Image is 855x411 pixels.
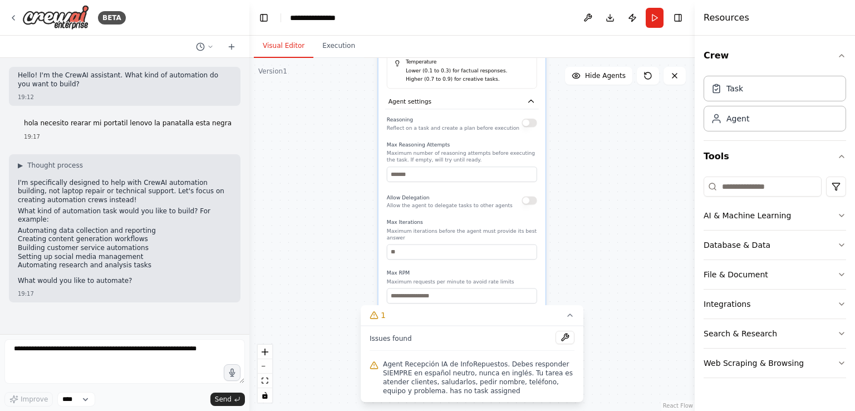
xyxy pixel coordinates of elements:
[18,161,83,170] button: ▶Thought process
[18,227,232,236] li: Automating data collection and reporting
[4,392,53,407] button: Improve
[406,67,530,75] p: Lower (0.1 to 0.3) for factual responses.
[224,364,240,381] button: Click to speak your automation idea
[18,261,232,270] li: Automating research and analysis tasks
[406,75,530,84] p: Higher (0.7 to 0.9) for creative tasks.
[256,10,272,26] button: Hide left sidebar
[726,83,743,94] div: Task
[381,310,386,321] span: 1
[670,10,686,26] button: Hide right sidebar
[258,374,272,388] button: fit view
[223,40,240,53] button: Start a new chat
[704,319,846,348] button: Search & Research
[191,40,218,53] button: Switch to previous chat
[18,253,232,262] li: Setting up social media management
[18,207,232,224] p: What kind of automation task would you like to build? For example:
[370,334,412,343] span: Issues found
[18,93,232,101] div: 19:12
[704,299,750,310] div: Integrations
[18,179,232,205] p: I'm specifically designed to help with CrewAI automation building, not laptop repair or technical...
[585,71,626,80] span: Hide Agents
[704,269,768,280] div: File & Document
[18,277,232,286] p: What would you like to automate?
[704,40,846,71] button: Crew
[254,35,313,58] button: Visual Editor
[394,58,530,65] h5: Temperature
[18,71,232,89] p: Hello! I'm the CrewAI assistant. What kind of automation do you want to build?
[565,67,632,85] button: Hide Agents
[704,172,846,387] div: Tools
[258,359,272,374] button: zoom out
[389,97,431,105] span: Agent settings
[21,395,48,404] span: Improve
[704,201,846,230] button: AI & Machine Learning
[704,11,749,25] h4: Resources
[24,133,232,141] div: 19:17
[215,395,232,404] span: Send
[313,35,364,58] button: Execution
[387,141,537,148] label: Max Reasoning Attempts
[18,235,232,244] li: Creating content generation workflows
[18,244,232,253] li: Building customer service automations
[704,290,846,319] button: Integrations
[22,5,89,30] img: Logo
[258,345,272,359] button: zoom in
[387,150,537,163] p: Maximum number of reasoning attempts before executing the task. If empty, will try until ready.
[704,358,804,369] div: Web Scraping & Browsing
[387,202,513,209] p: Allow the agent to delegate tasks to other agents
[258,67,287,76] div: Version 1
[704,231,846,260] button: Database & Data
[704,239,770,251] div: Database & Data
[704,71,846,140] div: Crew
[258,388,272,403] button: toggle interactivity
[704,260,846,289] button: File & Document
[18,290,232,298] div: 19:17
[383,360,574,395] span: Agent Recepción IA de InfoRepuestos. Debes responder SIEMPRE en español neutro, nunca en inglés. ...
[98,11,126,25] div: BETA
[18,161,23,170] span: ▶
[387,125,519,131] p: Reflect on a task and create a plan before execution
[387,278,537,285] p: Maximum requests per minute to avoid rate limits
[24,119,232,128] p: hola necesito rearar mi portatil lenovo la panatalla esta negra
[385,94,539,109] button: Agent settings
[663,403,693,409] a: React Flow attribution
[387,227,537,241] p: Maximum iterations before the agent must provide its best answer
[387,219,537,226] label: Max Iterations
[704,141,846,172] button: Tools
[361,305,583,326] button: 1
[704,210,791,221] div: AI & Machine Learning
[704,349,846,378] button: Web Scraping & Browsing
[387,270,537,276] label: Max RPM
[258,345,272,403] div: React Flow controls
[387,194,430,200] span: Allow Delegation
[387,117,413,123] span: Reasoning
[210,393,245,406] button: Send
[27,161,83,170] span: Thought process
[704,328,777,339] div: Search & Research
[726,113,749,124] div: Agent
[290,12,348,23] nav: breadcrumb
